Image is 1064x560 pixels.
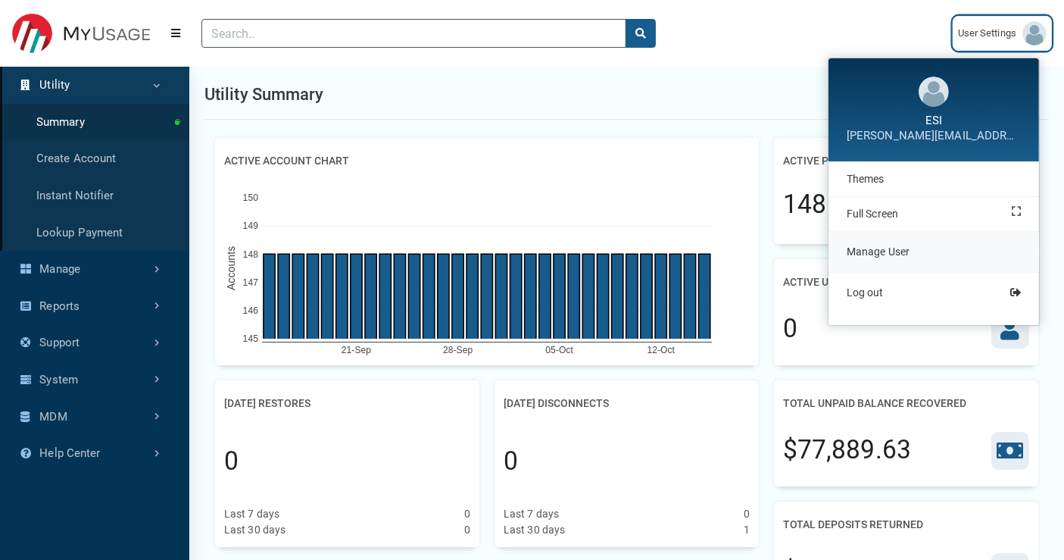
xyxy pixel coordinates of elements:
[744,522,750,538] div: 1
[783,310,797,348] div: 0
[12,14,150,54] img: ESITESTV3 Logo
[828,197,1039,231] a: Full Screen
[847,286,884,299] span: Log out
[783,186,826,224] div: 148
[847,246,910,258] span: Manage User
[847,128,1021,143] span: [PERSON_NAME][EMAIL_ADDRESS][DOMAIN_NAME]
[504,389,609,418] h2: [DATE] Disconnects
[224,147,349,175] h2: Active Account Chart
[783,389,966,418] h2: Total Unpaid Balance Recovered
[783,268,906,296] h2: Active Usage Monitor
[204,82,324,107] h1: Utility Summary
[958,26,1022,41] span: User Settings
[847,113,1021,128] div: ESI
[953,16,1052,51] a: User Settings
[504,522,565,538] div: Last 30 days
[224,389,310,418] h2: [DATE] Restores
[744,506,750,522] div: 0
[783,147,922,175] h2: Active Prepaid Accounts
[201,19,626,48] input: Search
[828,273,1039,313] a: Log out
[464,522,470,538] div: 0
[828,162,1039,196] a: Themes
[464,506,470,522] div: 0
[626,19,656,48] button: search
[504,443,518,480] div: 0
[783,431,911,469] div: $77,889.63
[783,511,923,539] h2: Total Deposits Returned
[847,173,885,185] span: Themes
[224,506,279,522] div: Last 7 days
[224,443,239,480] div: 0
[828,232,1039,272] a: Manage User
[847,208,898,220] span: Full Screen
[162,20,189,47] button: Menu
[224,522,286,538] div: Last 30 days
[504,506,559,522] div: Last 7 days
